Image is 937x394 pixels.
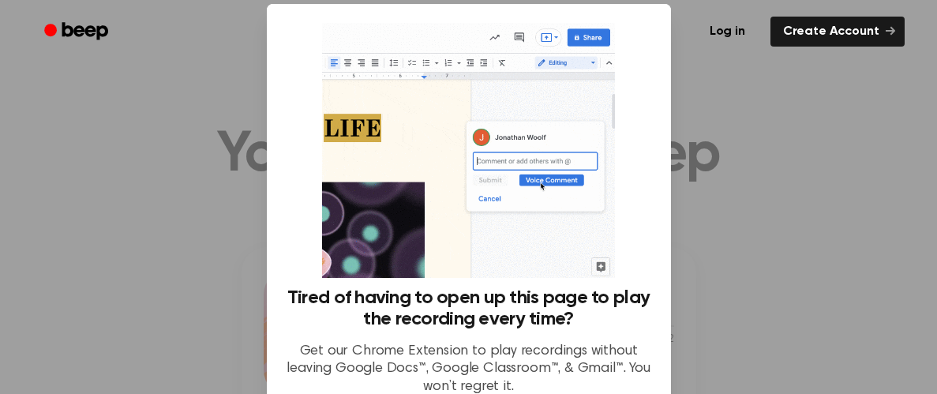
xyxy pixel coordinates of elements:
[322,23,615,278] img: Beep extension in action
[694,13,761,50] a: Log in
[33,17,122,47] a: Beep
[770,17,905,47] a: Create Account
[286,287,652,330] h3: Tired of having to open up this page to play the recording every time?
